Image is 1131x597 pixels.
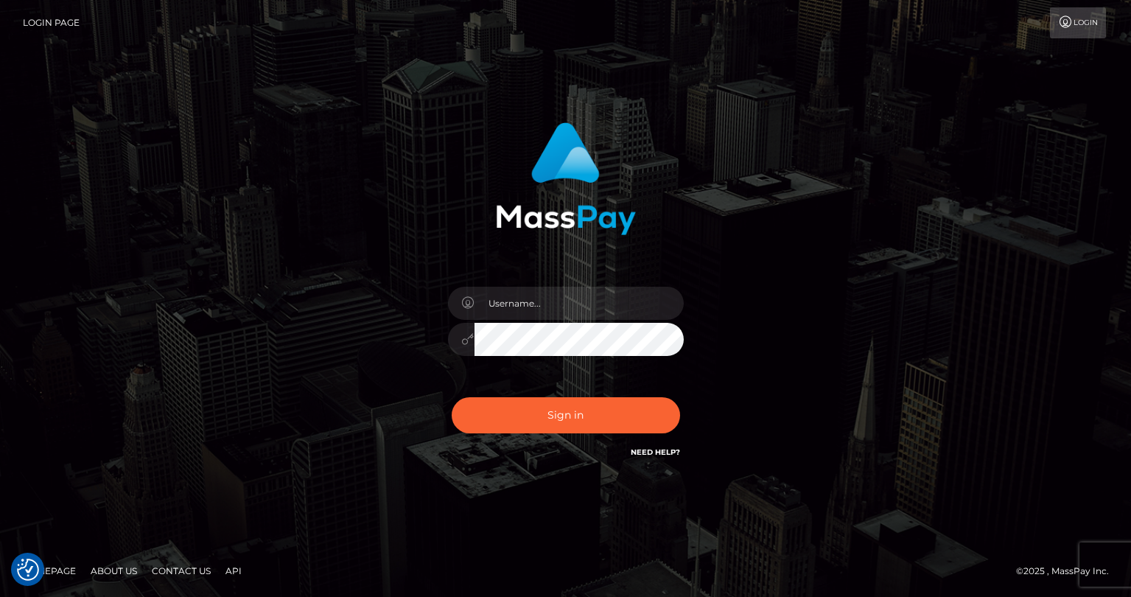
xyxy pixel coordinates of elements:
button: Consent Preferences [17,559,39,581]
a: About Us [85,559,143,582]
button: Sign in [452,397,680,433]
a: Login Page [23,7,80,38]
a: Contact Us [146,559,217,582]
img: MassPay Login [496,122,636,235]
a: Homepage [16,559,82,582]
input: Username... [475,287,684,320]
div: © 2025 , MassPay Inc. [1016,563,1120,579]
img: Revisit consent button [17,559,39,581]
a: API [220,559,248,582]
a: Need Help? [631,447,680,457]
a: Login [1050,7,1106,38]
